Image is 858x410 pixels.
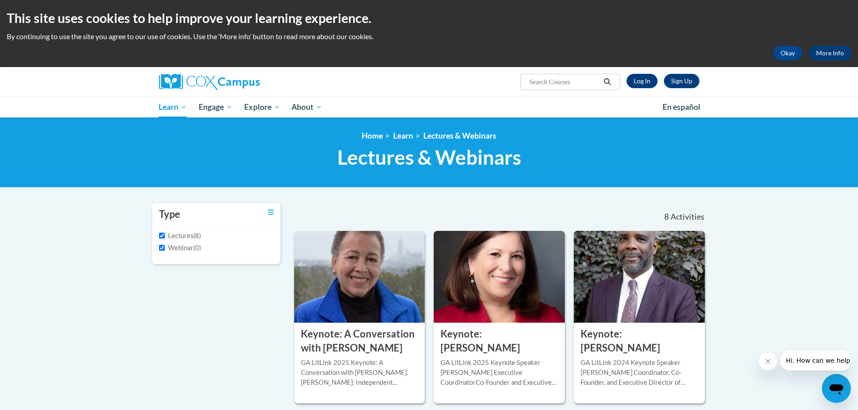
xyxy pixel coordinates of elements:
[7,32,851,41] p: By continuing to use the site you agree to our use of cookies. Use the ‘More info’ button to read...
[781,351,851,370] iframe: Message from company
[159,74,260,90] img: Cox Campus
[238,97,286,117] a: Explore
[301,327,418,355] h3: Keynote: A Conversation with [PERSON_NAME]
[664,74,699,88] a: Register
[337,145,521,169] span: Lectures & Webinars
[193,232,201,239] span: (8)
[294,231,425,323] img: Course Logo
[244,102,280,113] span: Explore
[159,74,330,90] a: Cox Campus
[199,102,232,113] span: Engage
[440,358,558,387] div: GA LitLink 2025 Keynote Speaker [PERSON_NAME] Executive CoordinatorCo-Founder and Executive Direc...
[663,102,700,112] span: En español
[193,244,201,252] span: (0)
[193,97,238,117] a: Engage
[7,9,851,27] h2: This site uses cookies to help improve your learning experience.
[159,207,180,221] h3: Type
[671,212,704,222] span: Activities
[773,46,802,60] button: Okay
[626,74,658,88] a: Log In
[434,231,565,403] a: Course Logo Keynote: [PERSON_NAME]GA LitLink 2025 Keynote Speaker [PERSON_NAME] Executive Coordin...
[822,374,851,403] iframe: Button to launch messaging window
[286,97,328,117] a: About
[159,231,193,241] label: Lectures
[581,327,698,355] h3: Keynote: [PERSON_NAME]
[600,77,614,87] button: Search
[657,98,706,117] a: En español
[574,231,705,323] img: Course Logo
[294,231,425,403] a: Course Logo Keynote: A Conversation with [PERSON_NAME]GA LitLink 2025 Keynote: A Conversation wit...
[809,46,851,60] a: More Info
[574,231,705,403] a: Course Logo Keynote: [PERSON_NAME]GA LitLink 2024 Keynote Speaker [PERSON_NAME] Coordinator, Co-F...
[440,327,558,355] h3: Keynote: [PERSON_NAME]
[301,358,418,387] div: GA LitLink 2025 Keynote: A Conversation with [PERSON_NAME]. [PERSON_NAME]: Independent Consultant...
[528,77,600,87] input: Search Courses
[423,131,496,140] a: Lectures & Webinars
[268,207,274,217] a: Toggle collapse
[362,131,383,140] a: Home
[159,243,193,253] label: Webinar
[393,131,413,140] a: Learn
[159,102,187,113] span: Learn
[759,352,777,370] iframe: Close message
[291,102,322,113] span: About
[145,97,713,117] div: Main menu
[664,212,669,222] span: 8
[153,97,193,117] a: Learn
[581,358,698,387] div: GA LitLink 2024 Keynote Speaker [PERSON_NAME] Coordinator, Co-Founder, and Executive Director of ...
[434,231,565,323] img: Course Logo
[5,6,73,14] span: Hi. How can we help?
